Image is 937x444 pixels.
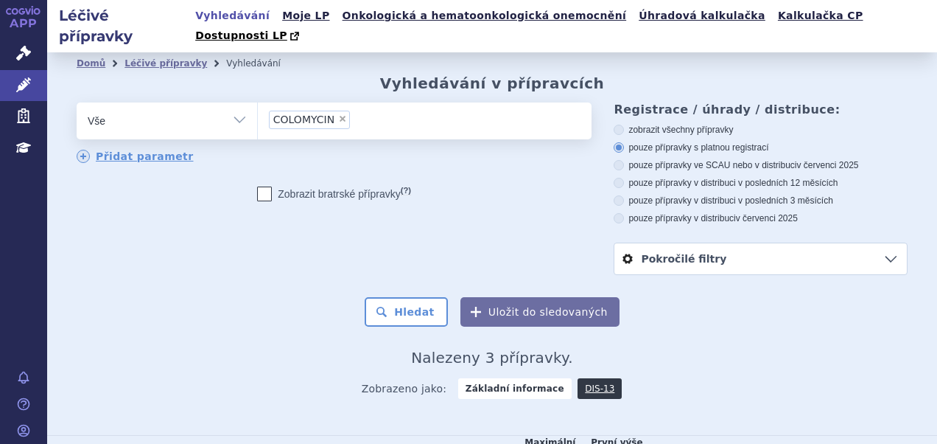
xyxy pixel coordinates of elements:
input: COLOMYCIN [354,110,362,128]
span: Nalezeny 3 přípravky. [411,349,573,367]
a: Domů [77,58,105,69]
span: Dostupnosti LP [195,30,287,41]
h2: Vyhledávání v přípravcích [380,74,605,92]
label: pouze přípravky s platnou registrací [614,142,908,153]
span: Zobrazeno jako: [362,378,447,399]
a: Léčivé přípravky [124,58,207,69]
a: Vyhledávání [191,6,274,26]
li: Vyhledávání [226,52,300,74]
span: × [338,114,347,123]
a: Dostupnosti LP [191,26,306,46]
label: Zobrazit bratrské přípravky [257,187,411,201]
abbr: (?) [401,186,411,195]
label: pouze přípravky v distribuci v posledních 12 měsících [614,177,908,189]
span: v červenci 2025 [796,160,858,170]
span: COLOMYCIN [273,114,334,125]
a: Kalkulačka CP [773,6,868,26]
a: Moje LP [278,6,334,26]
a: DIS-13 [578,378,622,399]
a: Pokročilé filtry [614,243,907,274]
strong: Základní informace [458,378,572,399]
button: Hledat [365,297,448,327]
h2: Léčivé přípravky [47,5,191,46]
button: Uložit do sledovaných [460,297,620,327]
label: pouze přípravky v distribuci [614,212,908,224]
h3: Registrace / úhrady / distribuce: [614,103,908,117]
label: pouze přípravky v distribuci v posledních 3 měsících [614,195,908,207]
a: Přidat parametr [77,150,194,163]
label: pouze přípravky ve SCAU nebo v distribuci [614,159,908,171]
a: Úhradová kalkulačka [634,6,770,26]
span: v červenci 2025 [736,213,798,223]
label: zobrazit všechny přípravky [614,124,908,136]
a: Onkologická a hematoonkologická onemocnění [338,6,631,26]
